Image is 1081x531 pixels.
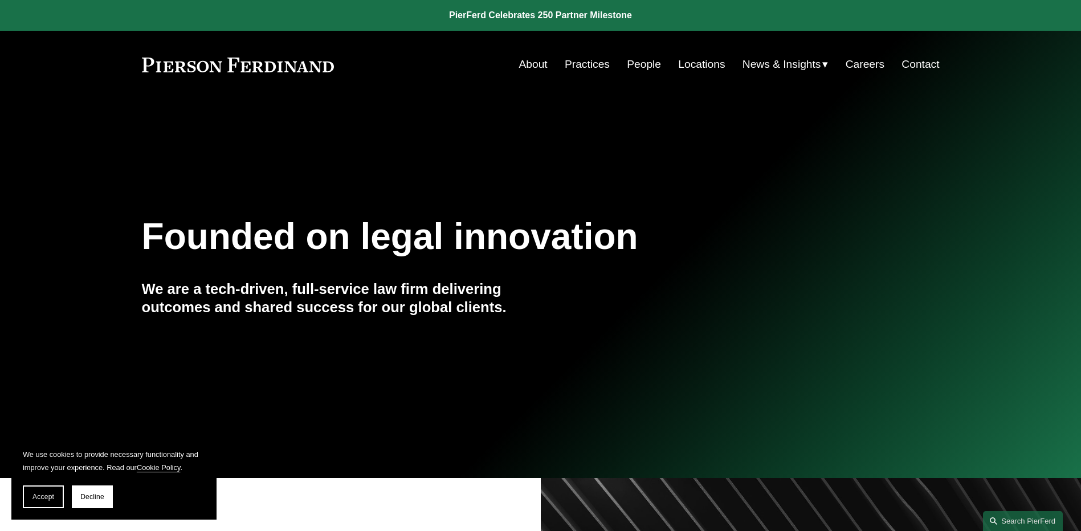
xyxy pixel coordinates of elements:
[983,511,1063,531] a: Search this site
[901,54,939,75] a: Contact
[137,463,181,472] a: Cookie Policy
[23,448,205,474] p: We use cookies to provide necessary functionality and improve your experience. Read our .
[80,493,104,501] span: Decline
[11,436,217,520] section: Cookie banner
[743,54,829,75] a: folder dropdown
[32,493,54,501] span: Accept
[519,54,548,75] a: About
[627,54,661,75] a: People
[743,55,821,75] span: News & Insights
[678,54,725,75] a: Locations
[23,485,64,508] button: Accept
[565,54,610,75] a: Practices
[72,485,113,508] button: Decline
[846,54,884,75] a: Careers
[142,216,807,258] h1: Founded on legal innovation
[142,280,541,317] h4: We are a tech-driven, full-service law firm delivering outcomes and shared success for our global...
